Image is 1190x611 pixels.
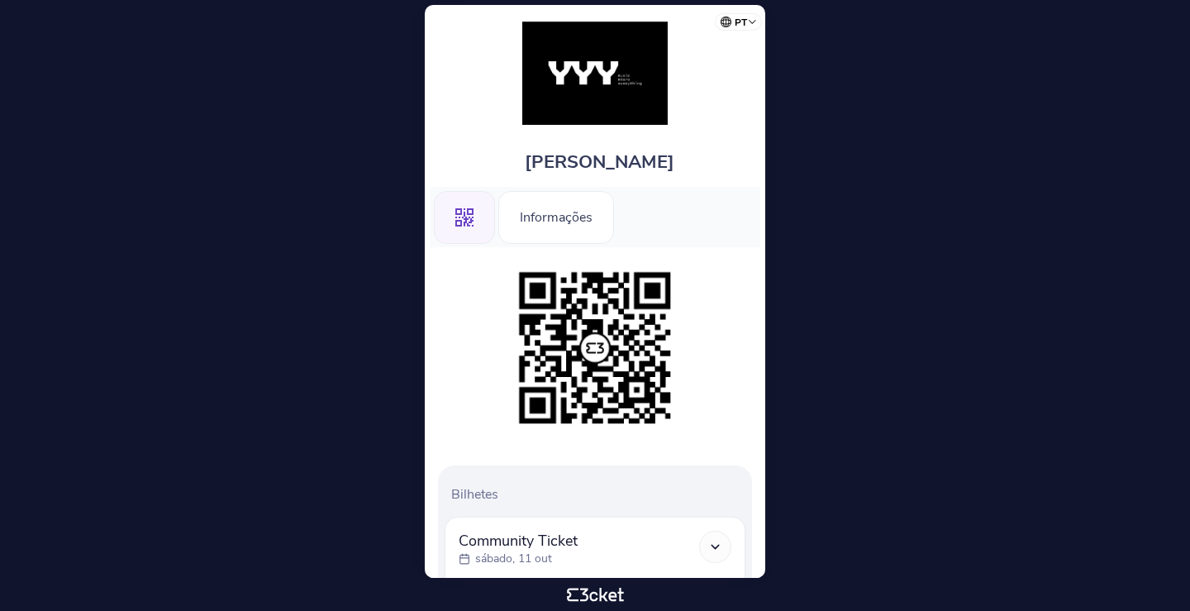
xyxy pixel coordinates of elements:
span: [PERSON_NAME] [525,150,674,174]
a: Informações [498,207,614,225]
img: YYY #3 [522,21,669,125]
p: Bilhetes [451,485,745,504]
img: e5badee2621c43f3ae1543498ec28134.png [511,264,679,432]
p: We reserve the right of admission. [459,575,731,586]
div: Informações [498,191,614,244]
span: Community Ticket [459,531,578,551]
p: sábado, 11 out [475,551,552,567]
